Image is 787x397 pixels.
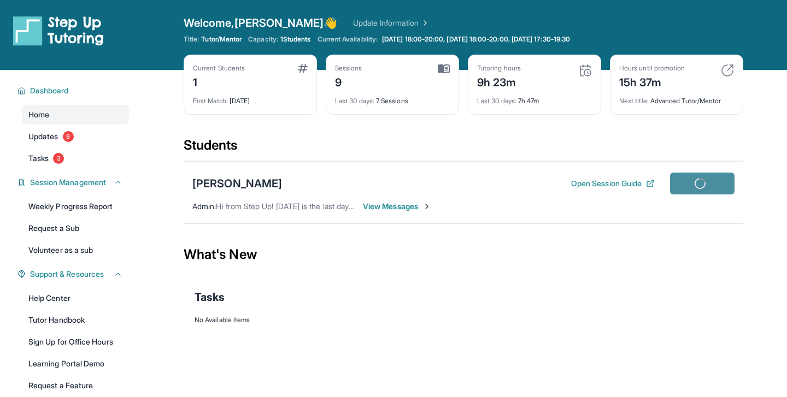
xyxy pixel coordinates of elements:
div: 1 [193,73,245,90]
span: First Match : [193,97,228,105]
div: Hours until promotion [619,64,685,73]
span: Admin : [192,202,216,211]
div: No Available Items [195,316,732,324]
span: View Messages [363,201,431,212]
a: Learning Portal Demo [22,354,129,374]
span: Support & Resources [30,269,104,280]
span: Tasks [28,153,49,164]
img: card [298,64,308,73]
a: Request a Feature [22,376,129,395]
div: Sessions [335,64,362,73]
span: Capacity: [248,35,278,44]
div: [PERSON_NAME] [192,176,282,191]
button: Session Management [26,177,122,188]
div: 9h 23m [477,73,521,90]
span: 9 [63,131,74,142]
div: 15h 37m [619,73,685,90]
div: [DATE] [193,90,308,105]
div: Current Students [193,64,245,73]
span: [DATE] 18:00-20:00, [DATE] 18:00-20:00, [DATE] 17:30-19:30 [382,35,570,44]
span: Home [28,109,49,120]
a: Tutor Handbook [22,310,129,330]
img: Chevron-Right [422,202,431,211]
span: Last 30 days : [477,97,516,105]
div: Advanced Tutor/Mentor [619,90,734,105]
a: Update Information [353,17,430,28]
div: 9 [335,73,362,90]
span: Last 30 days : [335,97,374,105]
span: Tasks [195,289,225,305]
span: Updates [28,131,58,142]
img: card [721,64,734,77]
a: [DATE] 18:00-20:00, [DATE] 18:00-20:00, [DATE] 17:30-19:30 [380,35,572,44]
a: Updates9 [22,127,129,146]
div: 7h 47m [477,90,592,105]
span: Tutor/Mentor [201,35,242,44]
span: 1 Students [280,35,311,44]
img: logo [13,15,104,46]
a: Tasks3 [22,149,129,168]
a: Home [22,105,129,125]
button: Dashboard [26,85,122,96]
span: Next title : [619,97,649,105]
img: Chevron Right [419,17,430,28]
span: Title: [184,35,199,44]
a: Request a Sub [22,218,129,238]
span: Session Management [30,177,106,188]
span: 3 [53,153,64,164]
div: Tutoring hours [477,64,521,73]
div: Students [184,137,743,161]
img: card [438,64,450,74]
div: 7 Sessions [335,90,450,105]
a: Weekly Progress Report [22,197,129,216]
a: Help Center [22,288,129,308]
span: Dashboard [30,85,69,96]
span: Welcome, [PERSON_NAME] 👋 [184,15,338,31]
img: card [579,64,592,77]
button: Open Session Guide [571,178,655,189]
a: Sign Up for Office Hours [22,332,129,352]
button: Support & Resources [26,269,122,280]
div: What's New [184,230,743,279]
a: Volunteer as a sub [22,240,129,260]
span: Current Availability: [318,35,378,44]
